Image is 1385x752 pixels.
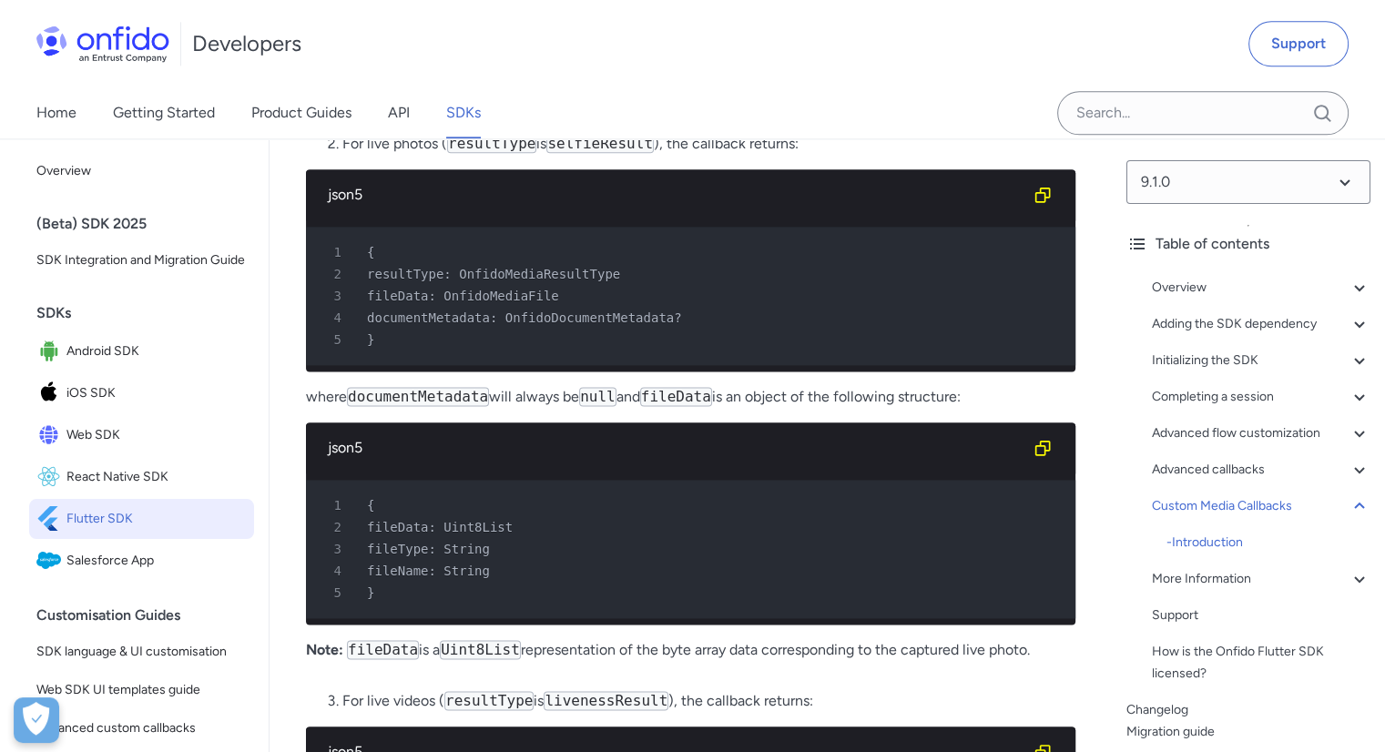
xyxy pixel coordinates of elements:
[36,160,247,182] span: Overview
[313,241,354,263] span: 1
[29,634,254,670] a: SDK language & UI customisation
[36,422,66,448] img: IconWeb SDK
[1152,641,1370,685] a: How is the Onfido Flutter SDK licensed?
[36,464,66,490] img: IconReact Native SDK
[367,542,490,556] span: fileType: String
[29,541,254,581] a: IconSalesforce AppSalesforce App
[313,307,354,329] span: 4
[1126,699,1370,721] a: Changelog
[14,697,59,743] div: Cookie Preferences
[66,548,247,574] span: Salesforce App
[306,639,1075,661] p: is a representation of the byte array data corresponding to the captured live photo.
[440,640,521,659] code: Uint8List
[113,87,215,138] a: Getting Started
[36,679,247,701] span: Web SDK UI templates guide
[1152,605,1370,626] a: Support
[29,153,254,189] a: Overview
[1152,313,1370,335] a: Adding the SDK dependency
[342,690,1075,712] li: For live videos ( is ), the callback returns:
[36,641,247,663] span: SDK language & UI customisation
[36,206,261,242] div: (Beta) SDK 2025
[36,339,66,364] img: IconAndroid SDK
[367,310,682,325] span: documentMetadata: OnfidoDocumentMetadata?
[447,134,536,153] code: resultType
[29,457,254,497] a: IconReact Native SDKReact Native SDK
[579,387,616,406] code: null
[29,331,254,371] a: IconAndroid SDKAndroid SDK
[1152,386,1370,408] a: Completing a session
[446,87,481,138] a: SDKs
[388,87,410,138] a: API
[1024,177,1061,213] button: Copy code snippet button
[66,506,247,532] span: Flutter SDK
[1166,532,1370,554] div: - Introduction
[367,520,513,534] span: fileData: Uint8List
[36,548,66,574] img: IconSalesforce App
[367,498,374,513] span: {
[36,717,247,739] span: Advanced custom callbacks
[313,516,354,538] span: 2
[313,582,354,604] span: 5
[1126,721,1370,743] a: Migration guide
[29,373,254,413] a: IconiOS SDKiOS SDK
[367,332,374,347] span: }
[66,339,247,364] span: Android SDK
[1152,459,1370,481] a: Advanced callbacks
[1024,430,1061,466] button: Copy code snippet button
[367,245,374,259] span: {
[29,415,254,455] a: IconWeb SDKWeb SDK
[544,691,668,710] code: livenessResult
[1152,422,1370,444] a: Advanced flow customization
[1057,91,1349,135] input: Onfido search input field
[29,242,254,279] a: SDK Integration and Migration Guide
[29,499,254,539] a: IconFlutter SDKFlutter SDK
[14,697,59,743] button: Open Preferences
[36,381,66,406] img: IconiOS SDK
[313,494,354,516] span: 1
[36,597,261,634] div: Customisation Guides
[367,289,559,303] span: fileData: OnfidoMediaFile
[66,422,247,448] span: Web SDK
[306,386,1075,408] p: where will always be and is an object of the following structure:
[367,564,490,578] span: fileName: String
[29,710,254,747] a: Advanced custom callbacks
[342,133,1075,155] li: For live photos ( is ), the callback returns:
[1152,568,1370,590] a: More Information
[444,691,534,710] code: resultType
[347,387,489,406] code: documentMetadata
[367,267,620,281] span: resultType: OnfidoMediaResultType
[313,263,354,285] span: 2
[36,249,247,271] span: SDK Integration and Migration Guide
[66,464,247,490] span: React Native SDK
[313,560,354,582] span: 4
[328,437,1024,459] div: json5
[367,585,374,600] span: }
[313,285,354,307] span: 3
[29,672,254,708] a: Web SDK UI templates guide
[347,640,419,659] code: fileData
[36,87,76,138] a: Home
[66,381,247,406] span: iOS SDK
[313,538,354,560] span: 3
[1126,233,1370,255] div: Table of contents
[328,184,1024,206] div: json5
[1152,277,1370,299] a: Overview
[306,641,343,658] strong: Note:
[313,329,354,351] span: 5
[1152,495,1370,517] a: Custom Media Callbacks
[36,295,261,331] div: SDKs
[192,29,301,58] h1: Developers
[1248,21,1349,66] a: Support
[546,134,654,153] code: selfieResult
[1152,350,1370,371] a: Initializing the SDK
[36,25,169,62] img: Onfido Logo
[640,387,712,406] code: fileData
